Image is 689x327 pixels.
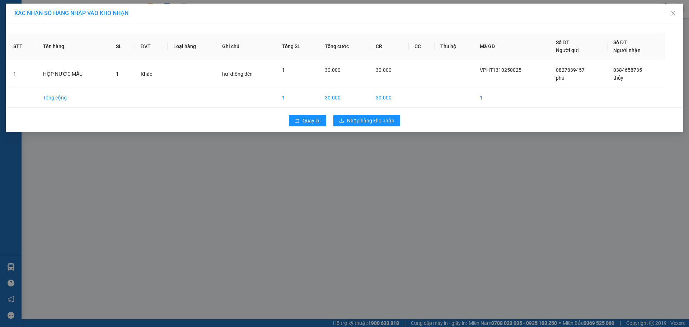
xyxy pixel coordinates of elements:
li: Hotline: 1900 8153 [67,27,300,36]
span: 1 [282,67,285,73]
span: Số ĐT [556,39,570,45]
span: 0827839457 [556,67,585,73]
span: phú [556,75,564,81]
button: rollbackQuay lại [289,115,326,126]
th: Tên hàng [37,33,110,60]
span: Quay lại [303,117,320,125]
th: Mã GD [474,33,550,60]
span: close [670,10,676,16]
img: logo.jpg [9,9,45,45]
td: 1 [8,60,37,88]
span: 0384658735 [613,67,642,73]
th: STT [8,33,37,60]
b: GỬI : PV Q10 [9,52,66,64]
span: XÁC NHẬN SỐ HÀNG NHẬP VÀO KHO NHẬN [14,10,128,17]
th: ĐVT [135,33,168,60]
span: rollback [295,118,300,124]
span: Người gửi [556,47,579,53]
th: Thu hộ [435,33,474,60]
th: CR [370,33,409,60]
th: Tổng SL [276,33,319,60]
th: Tổng cước [319,33,370,60]
td: 30.000 [370,88,409,108]
span: VPHT1310250025 [480,67,521,73]
span: Người nhận [613,47,641,53]
td: 1 [276,88,319,108]
td: 1 [474,88,550,108]
th: CC [409,33,435,60]
span: thủy [613,75,623,81]
td: Khác [135,60,168,88]
button: Close [663,4,683,24]
span: Số ĐT [613,39,627,45]
span: 30.000 [325,67,341,73]
span: download [339,118,344,124]
td: Tổng cộng [37,88,110,108]
td: HỘP NƯỚC MẪU [37,60,110,88]
span: Nhập hàng kho nhận [347,117,394,125]
td: 30.000 [319,88,370,108]
th: Loại hàng [168,33,216,60]
button: downloadNhập hàng kho nhận [333,115,400,126]
th: SL [110,33,135,60]
th: Ghi chú [216,33,276,60]
li: [STREET_ADDRESS][PERSON_NAME]. [GEOGRAPHIC_DATA], Tỉnh [GEOGRAPHIC_DATA] [67,18,300,27]
span: hư không đền [222,71,253,77]
span: 1 [116,71,119,77]
span: 30.000 [376,67,392,73]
